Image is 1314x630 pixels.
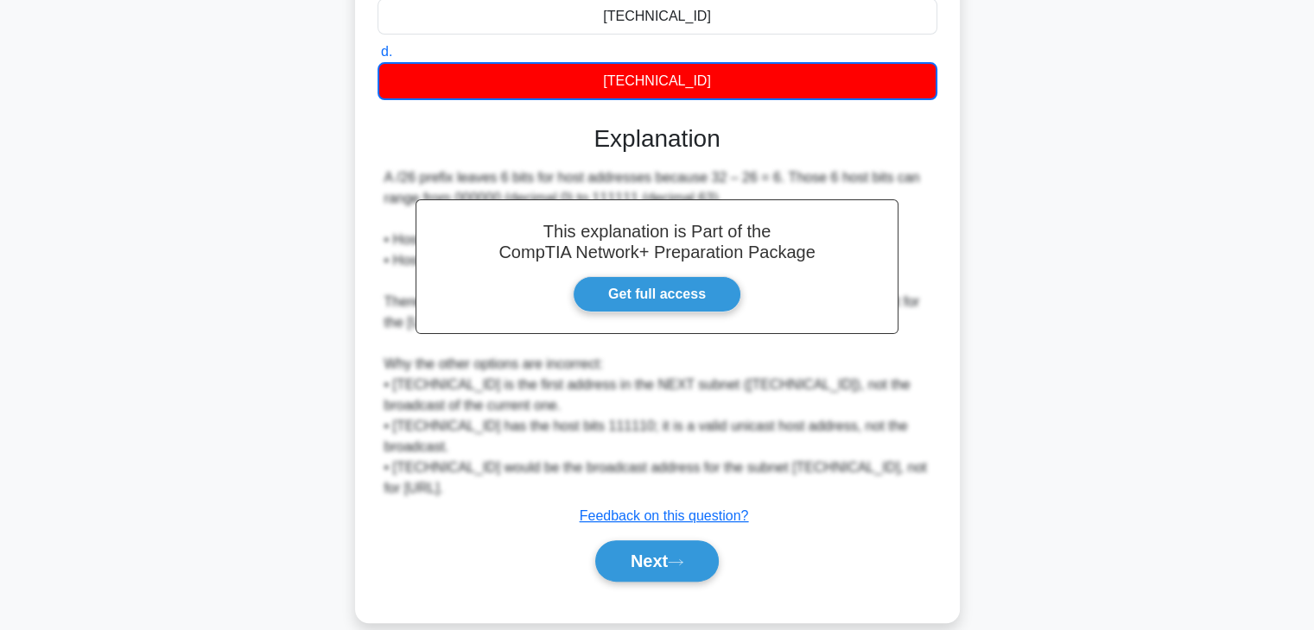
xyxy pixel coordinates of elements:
[381,44,392,59] span: d.
[595,540,719,582] button: Next
[378,62,937,100] div: [TECHNICAL_ID]
[580,508,749,523] a: Feedback on this question?
[388,124,927,154] h3: Explanation
[384,167,930,499] div: A /26 prefix leaves 6 bits for host addresses because 32 – 26 = 6. Those 6 host bits can range fr...
[573,276,741,312] a: Get full access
